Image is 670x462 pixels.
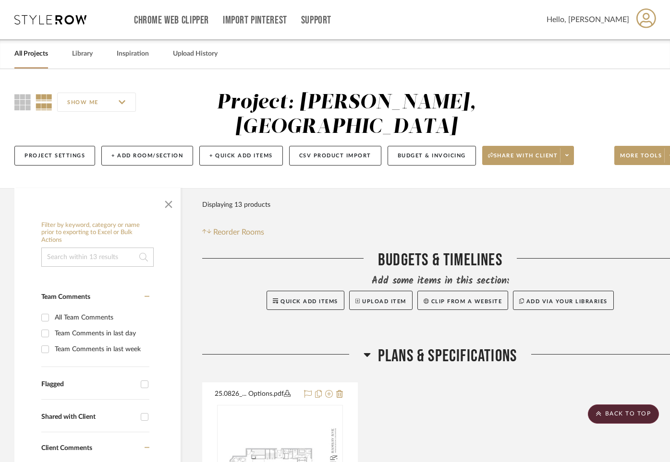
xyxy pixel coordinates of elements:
div: Project: [PERSON_NAME], [GEOGRAPHIC_DATA] [217,93,476,137]
button: + Add Room/Section [101,146,193,166]
span: Quick Add Items [280,299,338,304]
span: Hello, [PERSON_NAME] [547,14,629,25]
a: Support [301,16,331,24]
span: More tools [620,152,662,166]
h6: Filter by keyword, category or name prior to exporting to Excel or Bulk Actions [41,222,154,244]
button: Clip from a website [417,291,508,310]
button: Add via your libraries [513,291,614,310]
button: + Quick Add Items [199,146,283,166]
span: Client Comments [41,445,92,451]
button: 25.0826_... Options.pdf [215,389,298,400]
div: Team Comments in last day [55,326,147,341]
span: Team Comments [41,294,90,300]
span: Reorder Rooms [213,226,264,238]
div: Shared with Client [41,413,136,421]
button: Share with client [482,146,574,165]
div: Team Comments in last week [55,342,147,357]
scroll-to-top-button: BACK TO TOP [588,404,659,424]
button: Upload Item [349,291,413,310]
button: Budget & Invoicing [388,146,476,166]
button: Close [159,193,178,212]
button: Project Settings [14,146,95,166]
a: Import Pinterest [223,16,287,24]
span: Plans & Specifications [378,346,517,367]
input: Search within 13 results [41,248,154,267]
div: Flagged [41,380,136,389]
span: Share with client [488,152,558,166]
div: All Team Comments [55,310,147,325]
a: Upload History [173,47,218,60]
a: All Projects [14,47,48,60]
button: Quick Add Items [267,291,344,310]
a: Chrome Web Clipper [134,16,209,24]
a: Inspiration [117,47,149,60]
button: Reorder Rooms [202,226,264,238]
div: Displaying 13 products [202,195,270,214]
a: Library [72,47,93,60]
button: CSV Product Import [289,146,381,166]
